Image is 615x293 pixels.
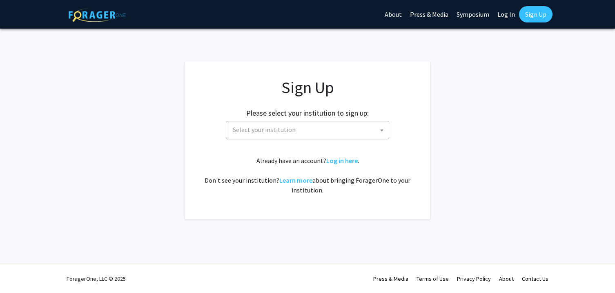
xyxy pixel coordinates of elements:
span: Select your institution [233,125,296,134]
div: ForagerOne, LLC © 2025 [67,264,126,293]
a: Sign Up [519,6,553,22]
span: Select your institution [226,121,389,139]
span: Select your institution [230,121,389,138]
a: Terms of Use [417,275,449,282]
a: Privacy Policy [457,275,491,282]
h2: Please select your institution to sign up: [246,109,369,118]
a: Contact Us [522,275,548,282]
a: Press & Media [373,275,408,282]
a: About [499,275,514,282]
h1: Sign Up [201,78,414,97]
img: ForagerOne Logo [69,8,126,22]
div: Already have an account? . Don't see your institution? about bringing ForagerOne to your institut... [201,156,414,195]
a: Learn more about bringing ForagerOne to your institution [279,176,312,184]
a: Log in here [326,157,358,165]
